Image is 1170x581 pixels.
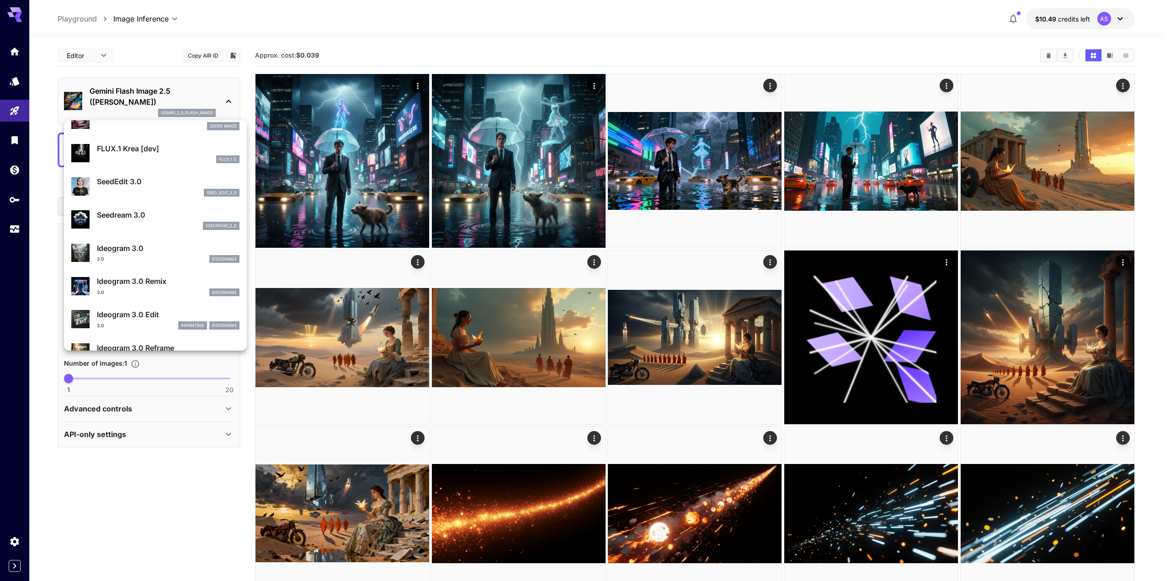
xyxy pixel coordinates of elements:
div: Ideogram 3.0 Remix3.0ideogram3 [71,272,239,300]
p: inpainting [181,322,204,329]
p: seedream_3_0 [206,223,237,229]
p: Ideogram 3.0 Remix [97,276,239,287]
div: Ideogram 3.0 Edit3.0inpaintingideogram3 [71,305,239,333]
p: 3.0 [97,289,104,296]
p: 3.0 [97,256,104,262]
div: Qwen-ImageQwen Image [71,106,239,134]
p: Seedream 3.0 [97,209,239,220]
p: seed_edit_3_0 [207,190,237,196]
div: Ideogram 3.0 Reframe [71,339,239,367]
p: 3.0 [97,322,104,329]
p: ideogram3 [212,289,237,296]
div: Ideogram 3.03.0ideogram3 [71,239,239,267]
p: FLUX.1 Krea [dev] [97,143,239,154]
p: ideogram3 [212,322,237,329]
div: FLUX.1 Krea [dev]FLUX.1 D [71,139,239,167]
p: Ideogram 3.0 Edit [97,309,239,320]
p: Ideogram 3.0 [97,243,239,254]
div: Seedream 3.0seedream_3_0 [71,206,239,234]
p: Qwen Image [210,123,237,129]
p: ideogram3 [212,256,237,262]
div: SeedEdit 3.0seed_edit_3_0 [71,172,239,200]
p: Ideogram 3.0 Reframe [97,342,239,353]
p: FLUX.1 D [219,156,237,163]
p: SeedEdit 3.0 [97,176,239,187]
